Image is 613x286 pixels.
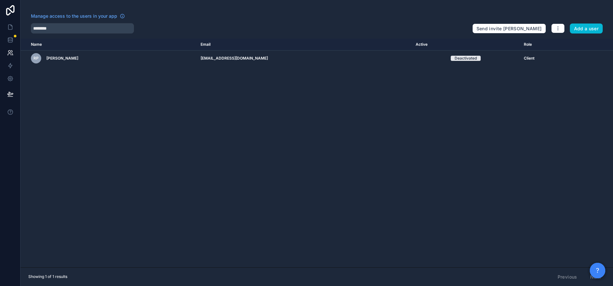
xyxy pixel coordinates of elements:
[455,56,477,61] div: Deactivated
[570,24,603,34] button: Add a user
[197,39,412,51] th: Email
[524,56,534,61] span: Client
[33,56,39,61] span: RP
[46,56,78,61] span: [PERSON_NAME]
[31,13,117,19] span: Manage access to the users in your app
[412,39,520,51] th: Active
[28,274,67,279] span: Showing 1 of 1 results
[472,24,546,34] button: Send invite [PERSON_NAME]
[590,263,605,278] button: ?
[520,39,572,51] th: Role
[21,39,197,51] th: Name
[21,39,613,267] div: scrollable content
[31,13,125,19] a: Manage access to the users in your app
[197,51,412,66] td: [EMAIL_ADDRESS][DOMAIN_NAME]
